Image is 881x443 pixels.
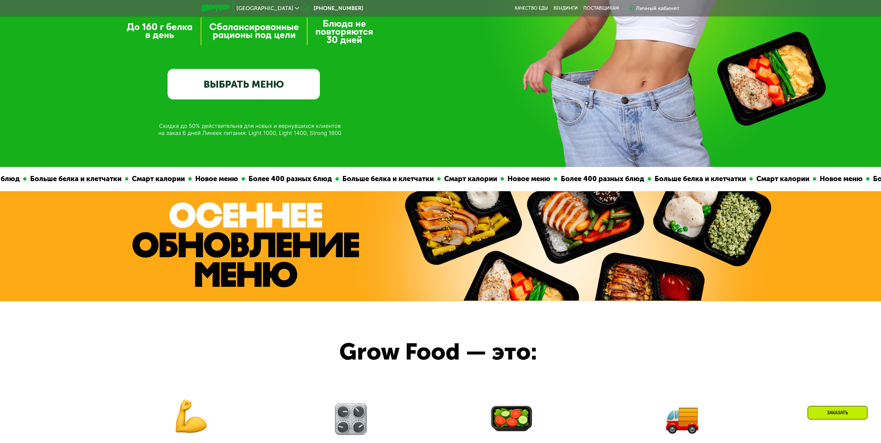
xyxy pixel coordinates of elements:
a: ВЫБРАТЬ МЕНЮ [168,69,320,99]
div: Grow Food — это: [339,334,573,370]
span: [GEOGRAPHIC_DATA] [236,6,293,11]
div: Больше белка и клетчатки [649,174,748,184]
a: Вендинги [554,6,578,11]
div: Личный кабинет [636,4,680,12]
div: Смарт калории [751,174,811,184]
div: Смарт калории [439,174,499,184]
div: Больше белка и клетчатки [25,174,123,184]
a: Качество еды [515,6,548,11]
div: Новое меню [190,174,240,184]
div: Новое меню [815,174,864,184]
div: Более 400 разных блюд [556,174,646,184]
div: поставщикам [583,6,619,11]
div: Смарт калории [127,174,187,184]
a: [PHONE_NUMBER] [303,4,363,12]
div: Больше белка и клетчатки [337,174,435,184]
div: Новое меню [502,174,552,184]
div: Заказать [808,406,867,419]
div: Более 400 разных блюд [243,174,334,184]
